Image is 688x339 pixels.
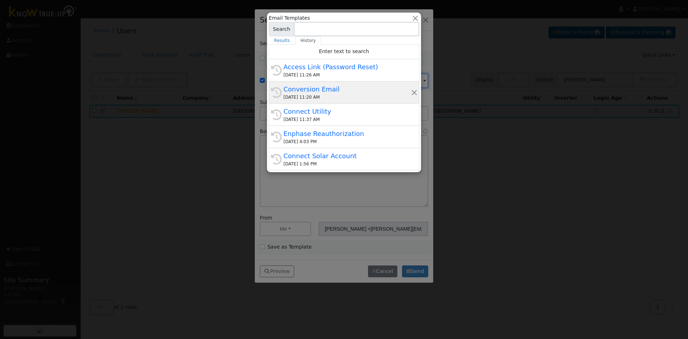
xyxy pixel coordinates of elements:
div: Access Link (Password Reset) [283,62,411,72]
i: History [271,132,282,142]
div: [DATE] 11:20 AM [283,94,411,100]
div: [DATE] 11:37 AM [283,116,411,123]
div: Connect Solar Account [283,151,411,161]
a: Results [269,36,295,45]
button: Remove this history [411,89,418,96]
i: History [271,109,282,120]
div: [DATE] 4:03 PM [283,138,411,145]
span: Enter text to search [319,48,369,54]
div: Enphase Reauthorization [283,129,411,138]
div: [DATE] 11:26 AM [283,72,411,78]
i: History [271,154,282,165]
span: Email Templates [269,14,310,22]
i: History [271,87,282,98]
i: History [271,65,282,76]
a: History [295,36,321,45]
span: Search [269,22,294,36]
div: [DATE] 1:56 PM [283,161,411,167]
div: Conversion Email [283,84,411,94]
div: Connect Utility [283,107,411,116]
